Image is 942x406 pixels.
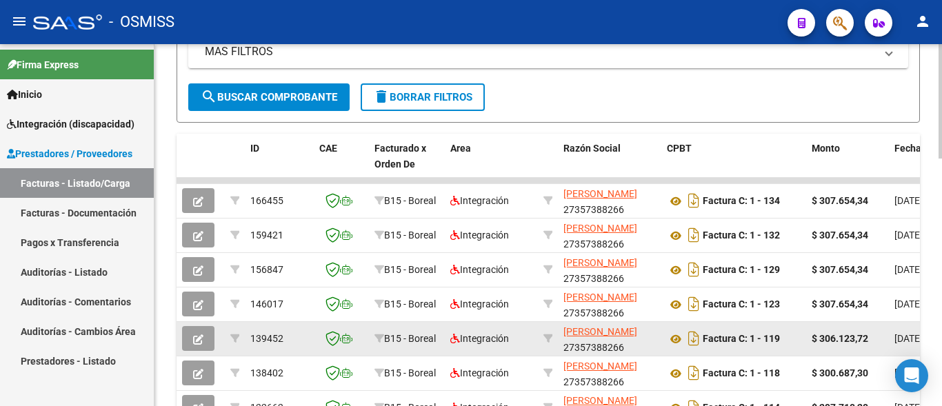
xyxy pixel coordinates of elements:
div: 27357388266 [563,358,656,387]
span: Integración [450,230,509,241]
span: Integración [450,298,509,309]
span: CPBT [667,143,692,154]
span: CAE [319,143,337,154]
mat-icon: menu [11,13,28,30]
datatable-header-cell: CPBT [661,134,806,194]
datatable-header-cell: Facturado x Orden De [369,134,445,194]
span: B15 - Boreal [384,230,436,241]
mat-expansion-panel-header: MAS FILTROS [188,35,908,68]
div: 27357388266 [563,324,656,353]
span: 138402 [250,367,283,378]
span: Inicio [7,87,42,102]
span: ID [250,143,259,154]
span: B15 - Boreal [384,195,436,206]
span: B15 - Boreal [384,367,436,378]
div: Open Intercom Messenger [895,359,928,392]
span: B15 - Boreal [384,264,436,275]
span: [DATE] [894,264,923,275]
span: 166455 [250,195,283,206]
span: Integración [450,195,509,206]
strong: $ 307.654,34 [812,298,868,309]
i: Descargar documento [685,362,703,384]
span: Monto [812,143,840,154]
span: Facturado x Orden De [374,143,426,170]
div: 27357388266 [563,290,656,318]
span: [PERSON_NAME] [563,326,637,337]
div: 27357388266 [563,221,656,250]
datatable-header-cell: Monto [806,134,889,194]
strong: $ 306.123,72 [812,333,868,344]
strong: Factura C: 1 - 132 [703,230,780,241]
i: Descargar documento [685,224,703,246]
i: Descargar documento [685,258,703,281]
span: [PERSON_NAME] [563,257,637,268]
span: - OSMISS [109,7,174,37]
span: Firma Express [7,57,79,72]
span: Buscar Comprobante [201,91,337,103]
span: [PERSON_NAME] [563,395,637,406]
span: [DATE] [894,298,923,309]
mat-icon: person [914,13,931,30]
span: Integración [450,367,509,378]
strong: $ 300.687,30 [812,367,868,378]
span: Area [450,143,471,154]
span: [PERSON_NAME] [563,188,637,199]
span: 139452 [250,333,283,344]
button: Buscar Comprobante [188,83,350,111]
strong: Factura C: 1 - 119 [703,334,780,345]
strong: $ 307.654,34 [812,195,868,206]
span: [DATE] [894,367,923,378]
span: Borrar Filtros [373,91,472,103]
span: Integración [450,264,509,275]
mat-icon: search [201,88,217,105]
mat-icon: delete [373,88,390,105]
strong: Factura C: 1 - 123 [703,299,780,310]
strong: $ 307.654,34 [812,264,868,275]
i: Descargar documento [685,190,703,212]
span: 146017 [250,298,283,309]
span: Razón Social [563,143,621,154]
mat-panel-title: MAS FILTROS [205,44,875,59]
datatable-header-cell: CAE [314,134,369,194]
datatable-header-cell: Razón Social [558,134,661,194]
i: Descargar documento [685,293,703,315]
span: Integración (discapacidad) [7,116,134,132]
span: B15 - Boreal [384,298,436,309]
div: 27357388266 [563,186,656,215]
i: Descargar documento [685,327,703,349]
span: [DATE] [894,195,923,206]
strong: $ 307.654,34 [812,230,868,241]
span: [PERSON_NAME] [563,223,637,234]
button: Borrar Filtros [361,83,485,111]
span: [PERSON_NAME] [563,292,637,303]
span: [DATE] [894,230,923,241]
datatable-header-cell: Area [445,134,538,194]
span: B15 - Boreal [384,333,436,344]
strong: Factura C: 1 - 134 [703,196,780,207]
span: [DATE] [894,333,923,344]
strong: Factura C: 1 - 118 [703,368,780,379]
span: [PERSON_NAME] [563,361,637,372]
div: 27357388266 [563,255,656,284]
span: 156847 [250,264,283,275]
span: Integración [450,333,509,344]
datatable-header-cell: ID [245,134,314,194]
span: 159421 [250,230,283,241]
span: Prestadores / Proveedores [7,146,132,161]
strong: Factura C: 1 - 129 [703,265,780,276]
